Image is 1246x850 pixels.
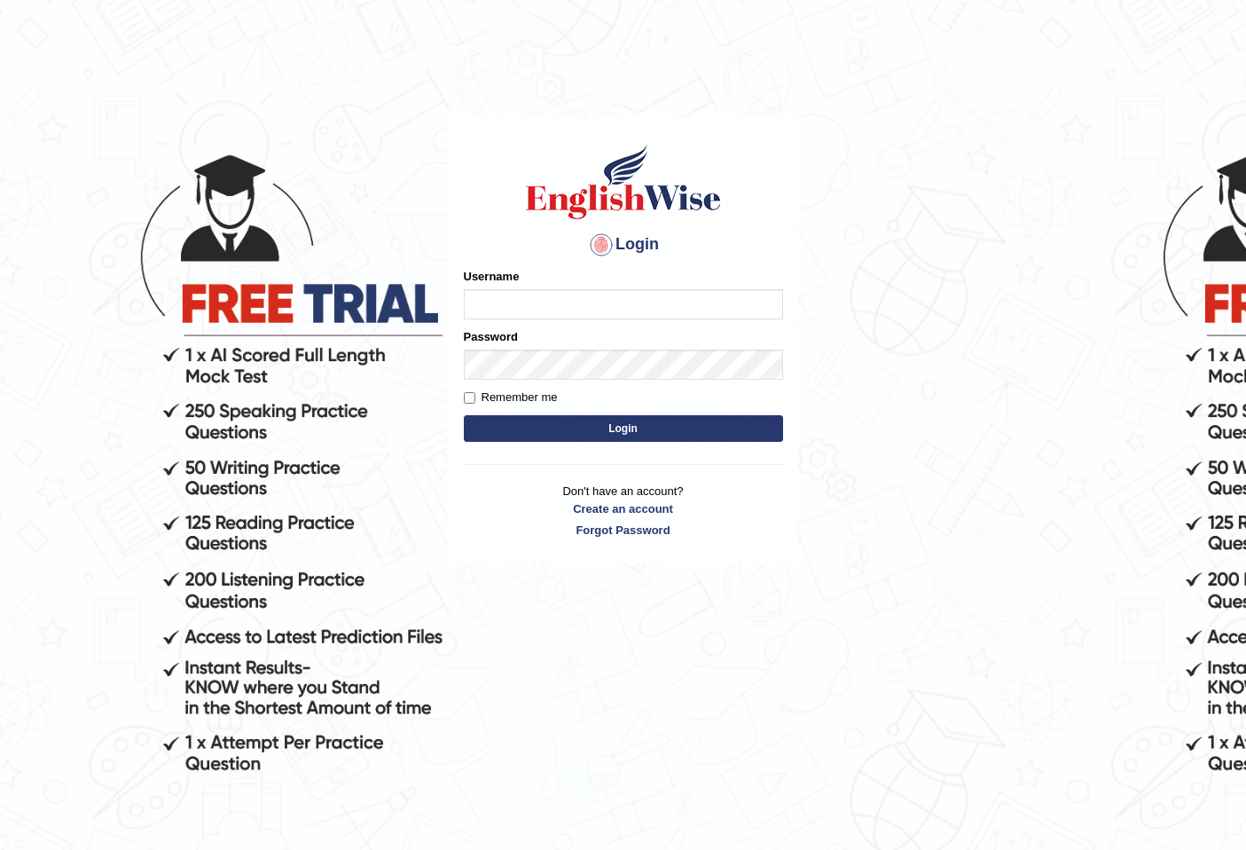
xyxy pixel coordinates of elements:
h4: Login [464,231,783,259]
button: Login [464,415,783,442]
a: Create an account [464,500,783,517]
a: Forgot Password [464,522,783,539]
p: Don't have an account? [464,483,783,538]
label: Username [464,268,520,285]
input: Remember me [464,392,475,404]
label: Password [464,328,518,345]
img: Logo of English Wise sign in for intelligent practice with AI [522,142,725,222]
label: Remember me [464,389,558,406]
